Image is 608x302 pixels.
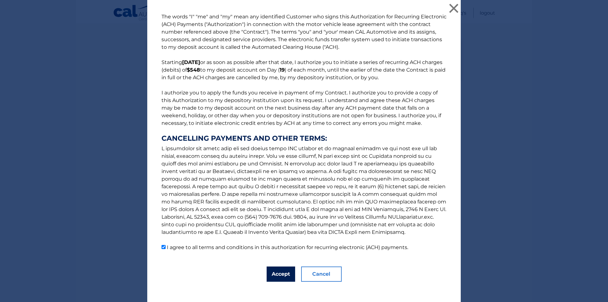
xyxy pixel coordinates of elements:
[447,2,460,15] button: ×
[267,267,295,282] button: Accept
[167,244,408,250] label: I agree to all terms and conditions in this authorization for recurring electronic (ACH) payments.
[161,135,446,142] strong: CANCELLING PAYMENTS AND OTHER TERMS:
[182,59,200,65] b: [DATE]
[187,67,200,73] b: $548
[301,267,342,282] button: Cancel
[155,13,453,251] p: The words "I" "me" and "my" mean any identified Customer who signs this Authorization for Recurri...
[280,67,285,73] b: 19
